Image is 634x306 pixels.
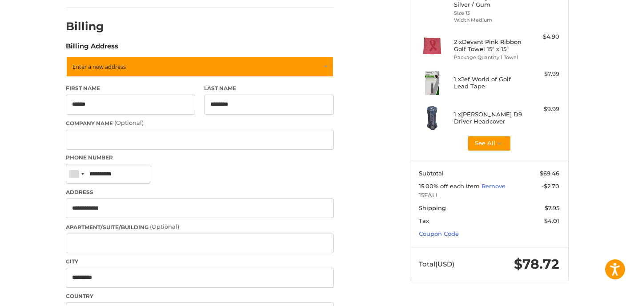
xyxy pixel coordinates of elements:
div: $9.99 [524,105,559,114]
label: First Name [66,84,196,92]
label: Apartment/Suite/Building [66,223,334,231]
span: -$2.70 [542,183,559,190]
div: $7.99 [524,70,559,79]
h4: 1 x [PERSON_NAME] D9 Driver Headcover [454,111,522,125]
span: $69.46 [540,170,559,177]
span: $4.01 [544,217,559,224]
li: Package Quantity 1 Towel [454,54,522,61]
span: $78.72 [514,256,559,272]
label: Company Name [66,119,334,127]
a: Enter or select a different address [66,56,334,77]
span: Subtotal [419,170,444,177]
label: City [66,258,334,266]
label: Country [66,292,334,300]
label: Address [66,188,334,196]
h2: Billing [66,20,118,33]
small: (Optional) [150,223,179,230]
label: Last Name [204,84,334,92]
label: Phone Number [66,154,334,162]
span: Total (USD) [419,260,454,268]
h4: 2 x Devant Pink Ribbon Golf Towel 15" x 15" [454,38,522,53]
button: See All [467,135,511,151]
a: Coupon Code [419,230,459,237]
span: $7.95 [545,204,559,211]
li: Width Medium [454,16,522,24]
h4: 1 x Jef World of Golf Lead Tape [454,76,522,90]
span: Tax [419,217,429,224]
span: 15.00% off each item [419,183,482,190]
span: Shipping [419,204,446,211]
small: (Optional) [114,119,144,126]
div: $4.90 [524,32,559,41]
legend: Billing Address [66,41,118,56]
li: Size 13 [454,9,522,17]
a: Remove [482,183,506,190]
span: 15FALL [419,191,559,200]
span: Enter a new address [72,63,126,71]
